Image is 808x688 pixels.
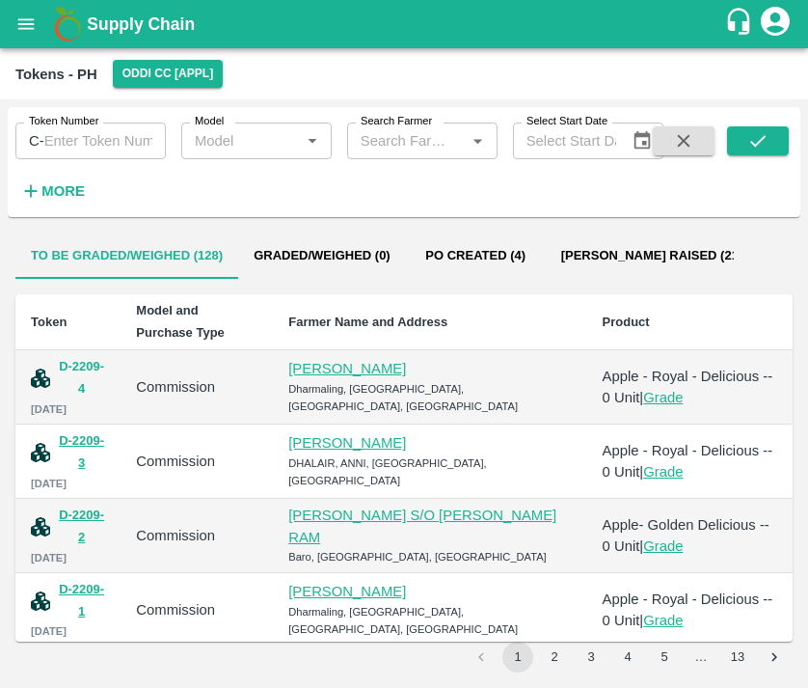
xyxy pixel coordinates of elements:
div: C- [15,123,166,159]
div: account of current user [758,4,793,44]
div: Commission [136,599,257,620]
div: Dharmaling, [GEOGRAPHIC_DATA], [GEOGRAPHIC_DATA], [GEOGRAPHIC_DATA] [288,380,571,416]
button: Go to page 2 [539,642,570,673]
span: | [639,613,643,628]
input: Model [187,128,294,153]
button: Select DC [113,60,224,88]
button: To be Graded/Weighed (128) [15,233,238,279]
img: tokensIcon [31,517,50,537]
b: Supply Chain [87,14,195,34]
label: Search Farmer [361,114,432,129]
button: Choose date [624,123,660,159]
span: Apple - Royal - Delicious -- 0 Unit [603,369,773,405]
a: [PERSON_NAME] S/O [PERSON_NAME] RAM [288,508,556,544]
span: | [639,464,643,480]
label: Select Start Date [526,114,607,129]
button: D-2209-1 [58,579,105,623]
button: open drawer [4,2,48,46]
button: Go to next page [759,642,790,673]
b: Model and Purchase Type [136,303,225,339]
a: [PERSON_NAME] [288,361,406,376]
a: [PERSON_NAME] [288,584,406,599]
img: tokensIcon [31,443,50,462]
a: [PERSON_NAME] [288,435,406,451]
nav: pagination navigation [463,642,793,673]
button: More [15,175,90,207]
strong: More [41,183,85,199]
a: Supply Chain [87,11,724,38]
span: Apple- Golden Delicious -- 0 Unit [603,517,769,554]
div: Dharmaling, [GEOGRAPHIC_DATA], [GEOGRAPHIC_DATA], [GEOGRAPHIC_DATA] [288,603,571,639]
div: Commission [136,376,257,398]
button: Open [300,128,325,153]
button: Go to page 13 [722,642,753,673]
img: tokensIcon [31,369,50,388]
button: D-2209-3 [58,430,105,475]
button: page 1 [502,642,533,673]
b: [DATE] [31,625,67,637]
button: [PERSON_NAME] Raised (210) [546,233,766,279]
div: Baro, [GEOGRAPHIC_DATA], [GEOGRAPHIC_DATA] [288,548,571,565]
b: Token [31,315,67,329]
button: D-2209-2 [58,505,105,549]
div: … [686,648,716,667]
b: [DATE] [31,552,67,564]
a: Grade [643,538,683,554]
a: Grade [643,390,683,405]
input: Search Farmer [353,128,460,153]
label: Model [195,114,224,129]
b: [DATE] [31,478,67,489]
div: customer-support [724,7,758,41]
div: DHALAIR, ANNI, [GEOGRAPHIC_DATA], [GEOGRAPHIC_DATA] [288,454,571,490]
button: Go to page 4 [612,642,643,673]
span: | [639,390,643,405]
input: Select Start Date [513,123,617,159]
input: Enter Token Number [44,123,166,159]
div: Commission [136,525,257,546]
div: Tokens - PH [15,62,97,87]
a: Grade [643,464,683,480]
img: logo [48,5,87,43]
label: Token Number [29,114,98,129]
button: Open [465,128,490,153]
div: Commission [136,451,257,472]
b: Product [603,315,650,329]
button: Graded/Weighed (0) [238,233,406,279]
button: Go to page 5 [649,642,680,673]
button: Go to page 3 [576,642,606,673]
span: | [639,538,643,554]
b: [DATE] [31,403,67,415]
a: Grade [643,613,683,628]
b: Farmer Name and Address [288,315,447,329]
img: tokensIcon [31,592,50,611]
button: Po Created (4) [406,233,546,279]
span: Apple - Royal - Delicious -- 0 Unit [603,443,773,480]
span: Apple - Royal - Delicious -- 0 Unit [603,592,773,628]
button: D-2209-4 [58,356,105,400]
